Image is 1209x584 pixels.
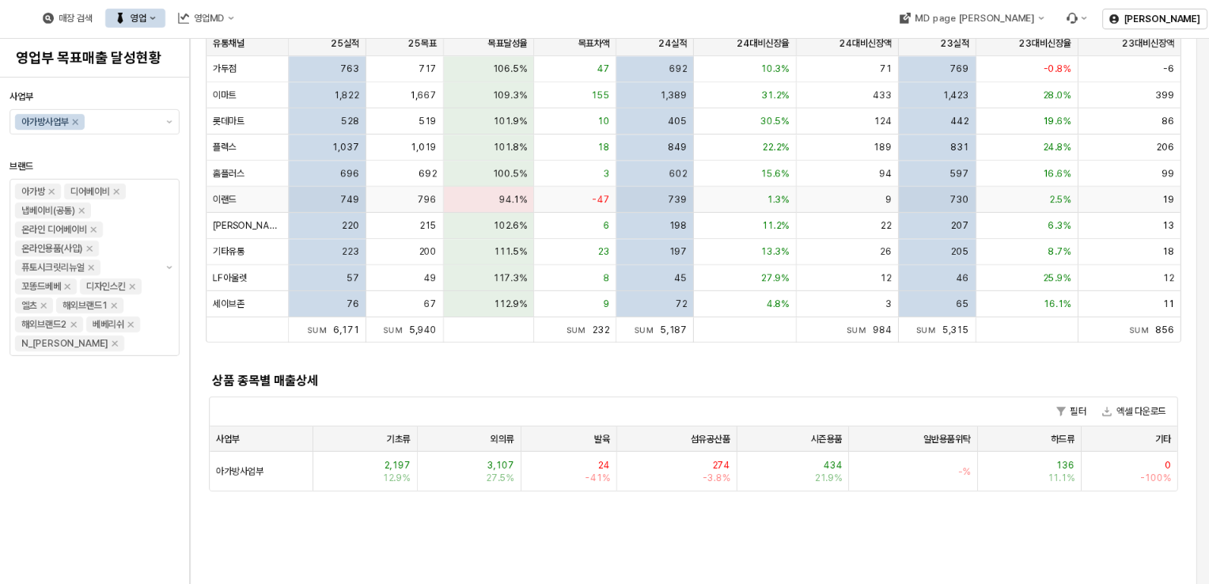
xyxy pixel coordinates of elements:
[1165,459,1171,472] span: 0
[419,245,437,258] span: 200
[603,167,609,180] span: 3
[1162,115,1174,127] span: 86
[763,219,790,232] span: 11.2%
[950,167,969,180] span: 597
[1048,219,1071,232] span: 6.3%
[21,260,85,275] div: 퓨토시크릿리뉴얼
[387,433,411,446] span: 기초류
[486,472,514,484] span: 27.5%
[594,433,610,446] span: 발육
[333,324,359,336] span: 6,171
[958,465,971,478] span: -%
[213,167,244,180] span: 홈플러스
[592,324,609,336] span: 232
[59,13,93,24] div: 매장 검색
[213,193,237,206] span: 이랜드
[957,298,969,310] span: 65
[603,219,609,232] span: 6
[951,115,969,127] span: 442
[308,325,334,335] span: Sum
[33,9,102,28] div: 매장 검색
[93,317,124,332] div: 베베리쉬
[674,271,687,284] span: 45
[72,119,78,125] div: Remove 아가방사업부
[131,13,146,24] div: 영업
[847,325,873,335] span: Sum
[1048,472,1074,484] span: 11.1%
[334,89,359,101] span: 1,822
[492,63,527,75] span: 106.5%
[635,325,661,335] span: Sum
[1163,271,1174,284] span: 12
[823,459,842,472] span: 434
[494,298,527,310] span: 112.9%
[941,37,969,50] span: 23실적
[341,115,359,127] span: 528
[1124,13,1200,25] p: [PERSON_NAME]
[881,219,892,232] span: 22
[21,222,87,237] div: 온라인 디어베이비
[63,298,108,313] div: 해외브랜드1
[1155,89,1174,101] span: 399
[597,115,609,127] span: 10
[881,271,892,284] span: 12
[331,37,359,50] span: 25실적
[21,298,37,313] div: 엘츠
[347,271,359,284] span: 57
[880,63,892,75] span: 71
[1044,63,1071,75] span: -0.8%
[385,459,411,472] span: 2,197
[1056,459,1074,472] span: 136
[1043,115,1071,127] span: 19.6%
[493,219,527,232] span: 102.6%
[1163,63,1174,75] span: -6
[1156,141,1174,154] span: 206
[737,37,790,50] span: 24대비신장율
[113,188,119,195] div: Remove 디어베이비
[129,283,135,290] div: Remove 디자인스킨
[703,472,730,484] span: -3.8%
[762,89,790,101] span: 31.2%
[21,241,83,256] div: 온라인용품(사입)
[342,219,359,232] span: 220
[1163,298,1174,310] span: 11
[1096,402,1173,421] button: 엑셀 다운로드
[668,193,687,206] span: 739
[419,115,437,127] span: 519
[712,459,730,472] span: 274
[1162,193,1174,206] span: 19
[814,472,842,484] span: 21.9%
[598,459,610,472] span: 24
[491,433,514,446] span: 외의류
[586,472,610,484] span: -41%
[1043,141,1071,154] span: 24.8%
[190,39,1209,584] main: App Frame
[384,325,410,335] span: Sum
[70,321,77,328] div: Remove 해외브랜드2
[1050,402,1093,421] button: 필터
[111,302,117,309] div: Remove 해외브랜드1
[90,226,97,233] div: Remove 온라인 디어베이비
[408,37,437,50] span: 25목표
[767,298,790,310] span: 4.8%
[1043,89,1071,101] span: 28.0%
[21,184,45,199] div: 아가방
[213,141,237,154] span: 플렉스
[213,271,247,284] span: LF아울렛
[1043,167,1071,180] span: 16.6%
[760,115,790,127] span: 30.5%
[767,193,790,206] span: 1.3%
[1044,298,1071,310] span: 16.1%
[21,336,108,351] div: N_[PERSON_NAME]
[494,245,527,258] span: 111.5%
[419,167,437,180] span: 692
[1162,245,1174,258] span: 18
[691,433,730,446] span: 섬유공산품
[951,245,969,258] span: 205
[885,193,892,206] span: 9
[839,37,892,50] span: 24대비신장액
[213,89,237,101] span: 이마트
[213,245,244,258] span: 기타유통
[873,324,892,336] span: 984
[942,324,969,336] span: 5,315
